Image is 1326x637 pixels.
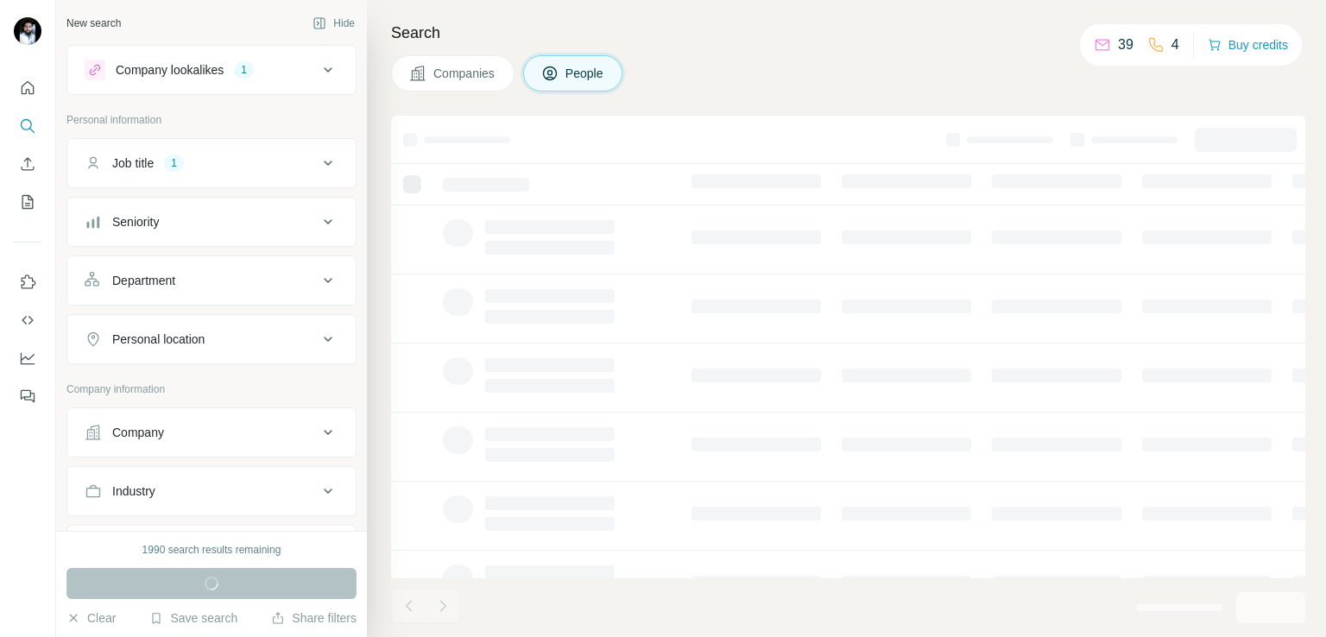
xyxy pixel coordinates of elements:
[116,61,224,79] div: Company lookalikes
[234,62,254,78] div: 1
[112,272,175,289] div: Department
[67,529,356,571] button: HQ location
[66,609,116,627] button: Clear
[142,542,281,558] div: 1990 search results remaining
[1118,35,1133,55] p: 39
[66,16,121,31] div: New search
[14,343,41,374] button: Dashboard
[164,155,184,171] div: 1
[14,305,41,336] button: Use Surfe API
[300,10,367,36] button: Hide
[1208,33,1288,57] button: Buy credits
[271,609,357,627] button: Share filters
[565,65,605,82] span: People
[14,17,41,45] img: Avatar
[14,110,41,142] button: Search
[67,142,356,184] button: Job title1
[66,382,357,397] p: Company information
[112,331,205,348] div: Personal location
[112,213,159,230] div: Seniority
[14,148,41,180] button: Enrich CSV
[112,424,164,441] div: Company
[1171,35,1179,55] p: 4
[67,412,356,453] button: Company
[14,73,41,104] button: Quick start
[112,482,155,500] div: Industry
[67,201,356,243] button: Seniority
[14,186,41,218] button: My lists
[14,267,41,298] button: Use Surfe on LinkedIn
[14,381,41,412] button: Feedback
[67,470,356,512] button: Industry
[67,318,356,360] button: Personal location
[112,155,154,172] div: Job title
[67,49,356,91] button: Company lookalikes1
[391,21,1305,45] h4: Search
[149,609,237,627] button: Save search
[433,65,496,82] span: Companies
[66,112,357,128] p: Personal information
[67,260,356,301] button: Department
